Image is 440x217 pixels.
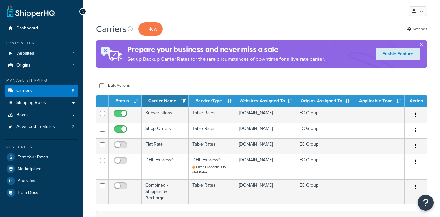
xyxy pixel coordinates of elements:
[407,25,427,34] a: Settings
[127,44,325,55] h4: Prepare your business and never miss a sale
[5,144,78,150] div: Resources
[16,100,46,106] span: Shipping Rules
[5,85,78,97] a: Carriers 5
[142,179,189,204] td: Combined - Shipping & Recharge
[5,41,78,46] div: Basic Setup
[376,48,420,60] a: Enable Feature
[16,112,29,118] span: Boxes
[235,154,295,179] td: [DOMAIN_NAME]
[96,81,133,90] button: Bulk Actions
[96,40,127,68] img: ad-rules-rateshop-fe6ec290ccb7230408bd80ed9643f0289d75e0ffd9eb532fc0e269fcd187b520.png
[72,88,74,93] span: 5
[295,123,353,138] td: EC Group
[295,107,353,123] td: EC Group
[16,51,34,56] span: Websites
[5,78,78,83] div: Manage Shipping
[5,151,78,163] a: Test Your Rates
[5,121,78,133] a: Advanced Features 2
[192,165,226,175] a: Enter Credentials to Get Rates
[235,138,295,154] td: [DOMAIN_NAME]
[5,109,78,121] a: Boxes
[127,55,325,64] p: Set up Backup Carrier Rates for the rare circumstances of downtime for a live rate carrier.
[189,138,235,154] td: Table Rates
[353,95,405,107] th: Applicable Zone: activate to sort column ascending
[295,154,353,179] td: EC Group
[235,95,295,107] th: Websites Assigned To: activate to sort column ascending
[142,107,189,123] td: Subscriptions
[189,107,235,123] td: Table Rates
[18,190,38,196] span: Help Docs
[5,121,78,133] li: Advanced Features
[5,60,78,71] li: Origins
[16,63,31,68] span: Origins
[189,154,235,179] td: DHL Express®
[189,95,235,107] th: Service/Type: activate to sort column ascending
[18,166,42,172] span: Marketplace
[235,107,295,123] td: [DOMAIN_NAME]
[5,60,78,71] a: Origins 1
[235,179,295,204] td: [DOMAIN_NAME]
[18,155,48,160] span: Test Your Rates
[72,124,74,130] span: 2
[5,163,78,175] a: Marketplace
[5,85,78,97] li: Carriers
[295,179,353,204] td: EC Group
[235,123,295,138] td: [DOMAIN_NAME]
[405,95,427,107] th: Action
[96,23,127,35] h1: Carriers
[16,124,55,130] span: Advanced Features
[109,95,142,107] th: Status: activate to sort column ascending
[138,22,163,36] button: + New
[73,63,74,68] span: 1
[295,138,353,154] td: EC Group
[5,97,78,109] a: Shipping Rules
[142,95,189,107] th: Carrier Name: activate to sort column ascending
[16,88,32,93] span: Carriers
[142,138,189,154] td: Flat Rate
[5,175,78,187] a: Analytics
[7,5,55,18] a: ShipperHQ Home
[142,123,189,138] td: Shop Orders
[5,48,78,60] li: Websites
[5,187,78,198] a: Help Docs
[73,51,74,56] span: 1
[189,123,235,138] td: Table Rates
[142,154,189,179] td: DHL Express®
[5,48,78,60] a: Websites 1
[189,179,235,204] td: Table Rates
[16,26,38,31] span: Dashboard
[18,178,35,184] span: Analytics
[5,22,78,34] a: Dashboard
[418,195,434,211] button: Open Resource Center
[295,95,353,107] th: Origins Assigned To: activate to sort column ascending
